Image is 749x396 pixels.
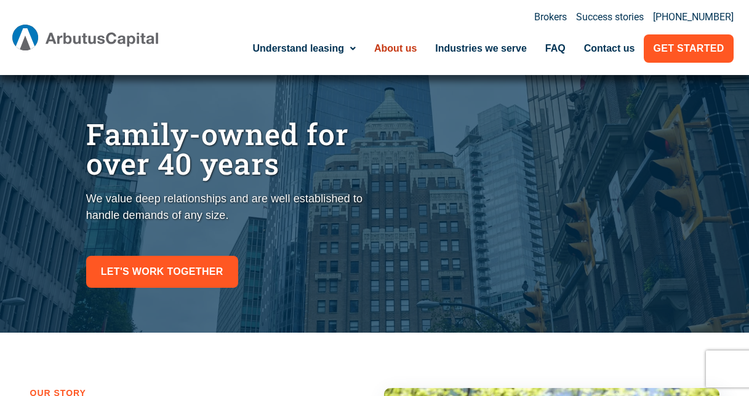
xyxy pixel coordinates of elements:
p: We value deep relationships and are well established to handle demands of any size. [86,191,369,224]
a: Industries we serve [426,34,536,63]
span: Let's work together [101,263,223,280]
a: Contact us [575,34,644,63]
a: Let's work together [86,256,238,288]
a: Get Started [644,34,733,63]
a: FAQ [536,34,575,63]
a: Success stories [576,12,644,22]
a: Brokers [534,12,567,22]
a: About us [365,34,426,63]
h1: Family-owned for over 40 years [86,119,369,178]
a: Understand leasing [244,34,365,63]
a: [PHONE_NUMBER] [653,12,734,22]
